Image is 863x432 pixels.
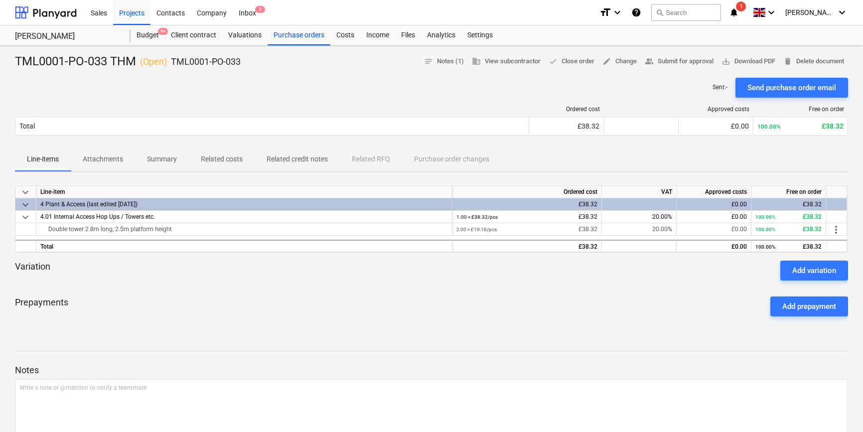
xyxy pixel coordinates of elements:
[611,6,623,18] i: keyboard_arrow_down
[15,364,848,376] p: Notes
[36,240,452,252] div: Total
[330,25,360,45] a: Costs
[19,211,31,223] span: keyboard_arrow_down
[757,106,844,113] div: Free on order
[131,25,165,45] a: Budget9+
[15,31,119,42] div: [PERSON_NAME]
[602,186,677,198] div: VAT
[222,25,268,45] a: Valuations
[757,123,781,130] small: 100.00%
[201,154,243,164] p: Related costs
[456,227,497,232] small: 2.00 × £19.16 / pcs
[452,186,602,198] div: Ordered cost
[755,214,775,220] small: 100.00%
[40,213,155,220] span: 4.01 Internal Access Hop Ups / Towers etc.
[755,211,822,223] div: £38.32
[747,81,836,94] div: Send purchase order email
[785,8,835,16] span: [PERSON_NAME]
[681,211,747,223] div: £0.00
[783,56,844,67] span: Delete document
[645,56,714,67] span: Submit for approval
[765,6,777,18] i: keyboard_arrow_down
[836,6,848,18] i: keyboard_arrow_down
[19,199,31,211] span: keyboard_arrow_down
[140,56,167,68] p: ( Open )
[40,198,448,210] div: 4 Plant & Access (last edited 30 May 2025)
[472,56,541,67] span: View subcontractor
[830,224,842,236] span: more_vert
[599,6,611,18] i: format_size
[755,244,775,250] small: 100.00%
[645,57,654,66] span: people_alt
[15,54,241,70] div: TML0001-PO-033 THM
[602,223,677,236] div: 20.00%
[782,300,836,313] div: Add prepayment
[677,186,751,198] div: Approved costs
[147,154,177,164] p: Summary
[641,54,718,69] button: Submit for approval
[755,223,822,236] div: £38.32
[40,223,448,235] div: Double tower 2.8m long, 2.5m platform height
[165,25,222,45] a: Client contract
[757,122,844,130] div: £38.32
[631,6,641,18] i: Knowledge base
[424,57,433,66] span: notes
[27,154,59,164] p: Line-items
[19,186,31,198] span: keyboard_arrow_down
[420,54,468,69] button: Notes (1)
[602,211,677,223] div: 20.00%
[729,6,739,18] i: notifications
[461,25,499,45] a: Settings
[602,56,637,67] span: Change
[783,57,792,66] span: delete
[602,57,611,66] span: edit
[171,56,241,68] p: TML0001-PO-033
[779,54,848,69] button: Delete document
[15,296,68,316] p: Prepayments
[456,198,597,211] div: £38.32
[468,54,545,69] button: View subcontractor
[736,1,746,11] span: 1
[735,78,848,98] button: Send purchase order email
[813,384,863,432] iframe: Chat Widget
[421,25,461,45] a: Analytics
[472,57,481,66] span: business
[533,122,599,130] div: £38.32
[755,198,822,211] div: £38.32
[713,83,727,92] p: Sent : -
[267,154,328,164] p: Related credit notes
[15,261,50,281] p: Variation
[770,296,848,316] button: Add prepayment
[755,241,822,253] div: £38.32
[755,227,775,232] small: 100.00%
[681,241,747,253] div: £0.00
[681,223,747,236] div: £0.00
[360,25,395,45] a: Income
[656,8,664,16] span: search
[456,211,597,223] div: £38.32
[131,25,165,45] div: Budget
[456,223,597,236] div: £38.32
[395,25,421,45] a: Files
[721,57,730,66] span: save_alt
[549,56,594,67] span: Close order
[456,241,597,253] div: £38.32
[424,56,464,67] span: Notes (1)
[718,54,779,69] button: Download PDF
[683,106,749,113] div: Approved costs
[83,154,123,164] p: Attachments
[721,56,775,67] span: Download PDF
[533,106,600,113] div: Ordered cost
[780,261,848,281] button: Add variation
[158,28,168,35] span: 9+
[751,186,826,198] div: Free on order
[268,25,330,45] a: Purchase orders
